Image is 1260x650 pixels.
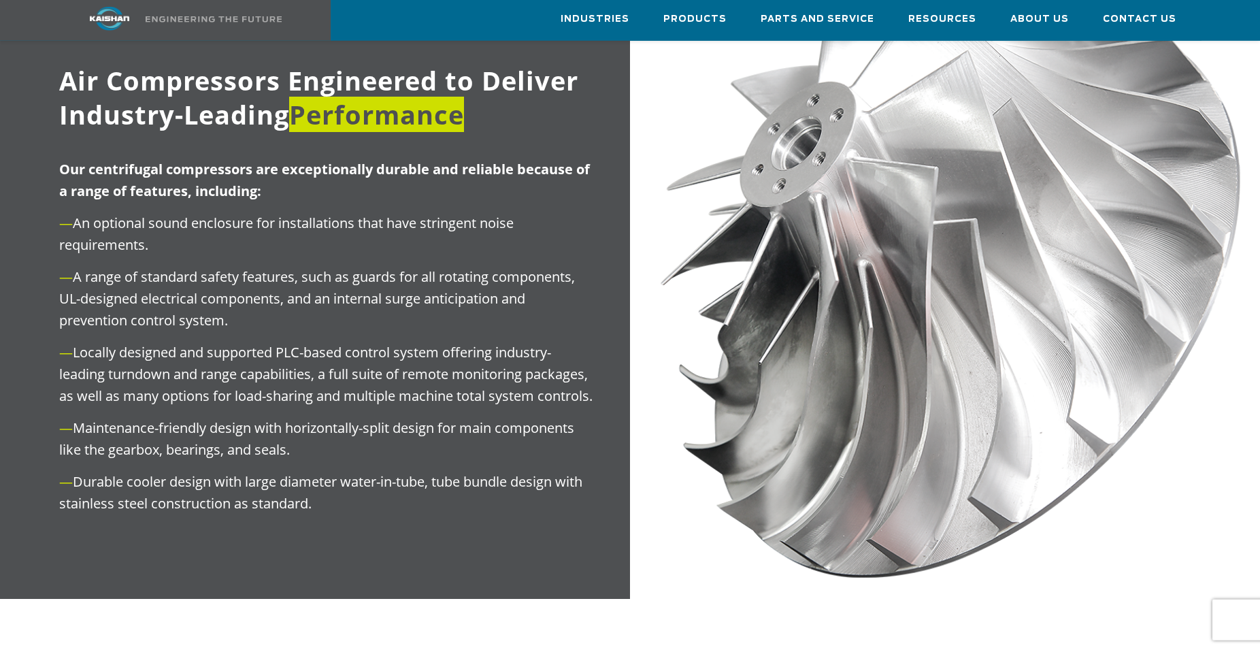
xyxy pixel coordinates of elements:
span: — [59,472,73,491]
span: — [59,343,73,361]
p: Durable cooler design with large diameter water-in-tube, tube bundle design with stainless steel ... [59,471,596,515]
span: Air Compressors Engineered to Deliver Industry-Leading [59,63,578,132]
img: Engineering the future [146,16,282,22]
p: Maintenance-friendly design with horizontally-split design for main components like the gearbox, ... [59,417,596,461]
span: Products [663,12,727,27]
a: Parts and Service [761,1,874,37]
img: kaishan logo [59,7,161,31]
a: Industries [561,1,629,37]
a: Resources [908,1,976,37]
span: Industries [561,12,629,27]
p: A range of standard safety features, such as guards for all rotating components, UL-designed elec... [59,266,596,331]
p: An optional sound enclosure for installations that have stringent noise requirements. [59,212,596,256]
span: About Us [1010,12,1069,27]
span: Resources [908,12,976,27]
a: Contact Us [1103,1,1176,37]
span: — [59,214,73,232]
span: — [59,419,73,437]
span: Contact Us [1103,12,1176,27]
a: About Us [1010,1,1069,37]
span: — [59,267,73,286]
span: Parts and Service [761,12,874,27]
a: Products [663,1,727,37]
strong: Our centrifugal compressors are exceptionally durable and reliable because of a range of features... [59,160,590,200]
p: Locally designed and supported PLC-based control system offering industry-leading turndown and ra... [59,342,596,407]
span: Performance [289,97,464,132]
